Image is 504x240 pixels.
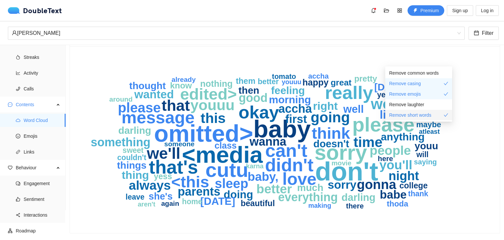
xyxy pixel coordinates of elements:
text: message [121,108,195,127]
text: that's [149,156,198,178]
text: that [162,97,190,114]
button: bell [368,5,379,16]
button: Sign up [447,5,473,16]
text: then [239,85,259,96]
text: youuu [190,97,235,113]
span: thunderbolt [413,8,418,13]
text: babe [380,188,407,201]
span: share-alt [16,213,20,217]
text: parents [178,185,220,198]
span: Sentiment [24,193,60,206]
span: apartment [8,228,12,233]
span: Remove casing [389,80,421,87]
text: sorry [328,178,357,191]
text: youu [415,140,438,151]
text: this [200,110,225,126]
text: anything [381,131,425,143]
span: Activity [24,66,60,80]
span: Remove emojis [389,90,421,98]
span: phone [16,86,20,91]
text: thought [129,80,166,91]
text: sleep [215,176,248,191]
span: Calls [24,82,60,95]
text: maybe [416,120,441,129]
text: thing [122,169,149,181]
text: doesn't [313,138,349,150]
div: DoubleText [8,7,62,14]
text: sorry [315,141,367,164]
text: wanted [134,88,174,101]
text: right [313,100,338,112]
span: Word Cloud [24,114,60,127]
text: around [109,95,133,103]
text: thank [408,189,429,198]
span: check [444,81,448,86]
text: you'll [379,158,412,172]
span: user [12,30,17,36]
text: sweet [123,146,144,155]
span: message [8,102,12,107]
text: gonna [357,177,397,192]
text: people [370,143,411,157]
text: feeling [271,84,305,96]
text: morning [269,94,311,106]
span: Emojis [24,130,60,143]
text: college [400,181,428,190]
text: nothing [200,79,233,89]
text: first [285,112,307,125]
text: think [312,124,350,142]
span: Hanif [12,27,461,39]
text: thoda [387,199,409,208]
span: cloud [16,118,20,123]
text: saying [414,158,437,166]
div: [PERSON_NAME] [12,27,455,39]
span: comment [16,181,20,186]
span: fire [16,55,20,60]
text: please [352,113,415,136]
text: doing [224,188,253,201]
button: folder-open [381,5,392,16]
text: karna [246,162,264,170]
text: someone [164,140,194,148]
span: Roadmap [16,224,60,237]
text: darling [342,192,375,203]
text: something [91,135,151,149]
span: Behaviour [16,161,54,174]
text: baby, [248,170,279,183]
text: pretty [354,74,377,83]
span: check [444,92,448,96]
span: folder-open [382,8,391,13]
span: Interactions [24,208,60,222]
text: atleast [419,128,440,135]
text: here [378,155,393,163]
text: there [346,202,364,210]
text: aren't [138,201,156,208]
span: Engagement [24,177,60,190]
text: darling [118,125,151,136]
text: yeah [377,90,394,99]
text: going [311,109,350,125]
text: things [117,160,147,171]
span: bell [368,8,378,13]
text: good [239,91,268,105]
text: time [353,134,382,150]
span: line-chart [16,71,20,75]
span: Sign up [452,7,468,14]
text: we'll [147,145,180,162]
text: please [118,100,161,115]
text: tomato [272,72,296,81]
text: <this [171,173,209,191]
text: she's [149,191,173,202]
span: link [16,150,20,154]
span: smile [16,134,20,138]
text: making [308,202,331,209]
span: appstore [395,8,405,13]
text: them [236,76,256,85]
text: can't [265,140,307,161]
text: already [172,76,196,83]
text: omitted> [154,120,253,147]
text: class [215,141,237,151]
text: always [129,178,171,192]
text: don't [315,157,378,186]
text: okay [239,102,279,122]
